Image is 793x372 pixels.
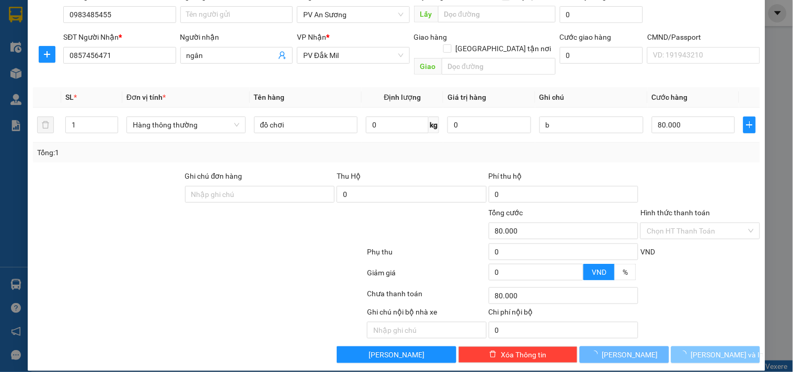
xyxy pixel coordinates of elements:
span: % [623,268,628,276]
span: Tên hàng [254,93,285,101]
input: Ghi chú đơn hàng [185,186,335,203]
span: VND [640,248,655,256]
span: 15:11:17 [DATE] [99,47,147,55]
span: Tổng cước [489,208,523,217]
label: Cước giao hàng [560,33,612,41]
span: Cước hàng [652,93,688,101]
input: Ghi Chú [539,117,643,133]
img: logo [10,24,24,50]
button: plus [39,46,55,63]
span: VND [592,268,606,276]
span: Định lượng [384,93,421,101]
span: Nơi nhận: [80,73,97,88]
span: SL [65,93,74,101]
div: SĐT Người Nhận [63,31,176,43]
div: Ghi chú nội bộ nhà xe [367,306,486,322]
span: Giao [414,58,442,75]
input: VD: Bàn, Ghế [254,117,358,133]
span: loading [680,351,691,358]
span: [GEOGRAPHIC_DATA] tận nơi [452,43,556,54]
span: Giao hàng [414,33,447,41]
label: Ghi chú đơn hàng [185,172,243,180]
input: Dọc đường [442,58,556,75]
span: Xóa Thông tin [501,349,546,361]
input: Dọc đường [438,6,556,22]
span: [PERSON_NAME] và In [691,349,764,361]
input: Cước giao hàng [560,47,643,64]
strong: CÔNG TY TNHH [GEOGRAPHIC_DATA] 214 QL13 - P.26 - Q.BÌNH THẠNH - TP HCM 1900888606 [27,17,85,56]
button: deleteXóa Thông tin [458,346,578,363]
span: Đơn vị tính [127,93,166,101]
label: Hình thức thanh toán [640,208,710,217]
span: [PERSON_NAME] [602,349,658,361]
span: kg [429,117,439,133]
span: Lấy [414,6,438,22]
div: CMND/Passport [647,31,760,43]
div: Chi phí nội bộ [489,306,639,322]
button: [PERSON_NAME] [580,346,669,363]
button: plus [743,117,756,133]
span: AS10250074 [105,39,147,47]
button: delete [37,117,54,133]
button: [PERSON_NAME] [337,346,456,363]
span: plus [744,121,755,129]
span: Thu Hộ [337,172,361,180]
span: delete [489,351,497,359]
div: Tổng: 1 [37,147,307,158]
span: Giá trị hàng [447,93,486,101]
span: [PERSON_NAME] [369,349,424,361]
span: VP Nhận [297,33,326,41]
div: Phụ thu [366,246,487,264]
input: Cước lấy hàng [560,6,643,23]
span: user-add [278,51,286,60]
input: 0 [447,117,531,133]
span: Nơi gửi: [10,73,21,88]
div: Người nhận [180,31,293,43]
button: [PERSON_NAME] và In [671,346,760,363]
div: Chưa thanh toán [366,288,487,306]
div: Giảm giá [366,267,487,285]
span: Hàng thông thường [133,117,239,133]
div: Phí thu hộ [489,170,639,186]
span: PV Đắk Mil [303,48,403,63]
strong: BIÊN NHẬN GỬI HÀNG HOÁ [36,63,121,71]
span: PV An Sương [303,7,403,22]
span: plus [39,50,55,59]
span: loading [591,351,602,358]
span: PV [PERSON_NAME] [105,73,145,85]
input: Nhập ghi chú [367,322,486,339]
th: Ghi chú [535,87,648,108]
